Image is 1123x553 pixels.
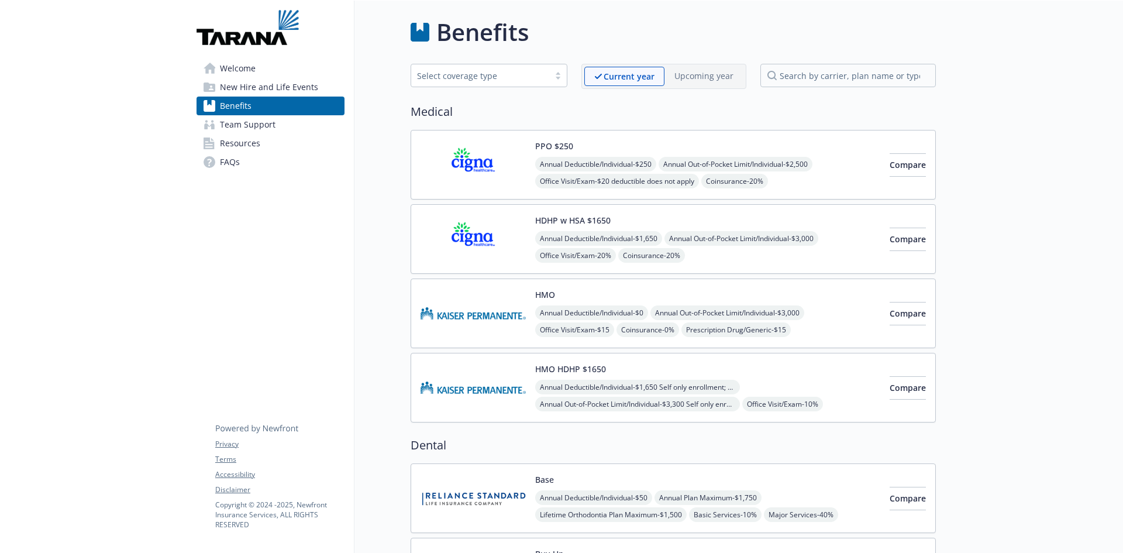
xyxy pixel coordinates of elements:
[650,305,804,320] span: Annual Out-of-Pocket Limit/Individual - $3,000
[535,231,662,246] span: Annual Deductible/Individual - $1,650
[215,439,344,449] a: Privacy
[220,59,256,78] span: Welcome
[411,437,936,454] h2: Dental
[535,490,652,505] span: Annual Deductible/Individual - $50
[215,485,344,495] a: Disclaimer
[421,214,526,264] img: CIGNA carrier logo
[197,115,345,134] a: Team Support
[535,363,606,375] button: HMO HDHP $1650
[197,97,345,115] a: Benefits
[701,174,768,188] span: Coinsurance - 20%
[890,302,926,325] button: Compare
[417,70,543,82] div: Select coverage type
[535,380,740,394] span: Annual Deductible/Individual - $1,650 Self only enrollment; $3,300 for any one member within a Fa...
[674,70,733,82] p: Upcoming year
[535,157,656,171] span: Annual Deductible/Individual - $250
[742,397,823,411] span: Office Visit/Exam - 10%
[616,322,679,337] span: Coinsurance - 0%
[197,153,345,171] a: FAQs
[535,140,573,152] button: PPO $250
[215,454,344,465] a: Terms
[421,140,526,190] img: CIGNA carrier logo
[890,487,926,510] button: Compare
[220,115,275,134] span: Team Support
[604,70,654,83] p: Current year
[411,103,936,121] h2: Medical
[764,507,838,522] span: Major Services - 40%
[197,134,345,153] a: Resources
[535,397,740,411] span: Annual Out-of-Pocket Limit/Individual - $3,300 Self only enrollment; $3,300 for any one member wi...
[890,233,926,245] span: Compare
[215,500,344,530] p: Copyright © 2024 - 2025 , Newfront Insurance Services, ALL RIGHTS RESERVED
[890,308,926,319] span: Compare
[535,174,699,188] span: Office Visit/Exam - $20 deductible does not apply
[654,490,762,505] span: Annual Plan Maximum - $1,750
[220,153,240,171] span: FAQs
[890,382,926,393] span: Compare
[421,288,526,338] img: Kaiser Permanente Insurance Company carrier logo
[890,159,926,170] span: Compare
[220,97,252,115] span: Benefits
[215,469,344,480] a: Accessibility
[197,78,345,97] a: New Hire and Life Events
[681,322,791,337] span: Prescription Drug/Generic - $15
[535,305,648,320] span: Annual Deductible/Individual - $0
[689,507,762,522] span: Basic Services - 10%
[421,363,526,413] img: Kaiser Permanente Insurance Company carrier logo
[890,493,926,504] span: Compare
[664,67,743,86] span: Upcoming year
[618,248,685,263] span: Coinsurance - 20%
[535,214,611,226] button: HDHP w HSA $1650
[220,134,260,153] span: Resources
[535,507,687,522] span: Lifetime Orthodontia Plan Maximum - $1,500
[760,64,936,87] input: search by carrier, plan name or type
[436,15,529,50] h1: Benefits
[535,322,614,337] span: Office Visit/Exam - $15
[535,473,554,486] button: Base
[197,59,345,78] a: Welcome
[220,78,318,97] span: New Hire and Life Events
[659,157,812,171] span: Annual Out-of-Pocket Limit/Individual - $2,500
[421,473,526,523] img: Reliance Standard Life Insurance Company carrier logo
[890,153,926,177] button: Compare
[664,231,818,246] span: Annual Out-of-Pocket Limit/Individual - $3,000
[535,288,555,301] button: HMO
[890,228,926,251] button: Compare
[890,376,926,400] button: Compare
[535,248,616,263] span: Office Visit/Exam - 20%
